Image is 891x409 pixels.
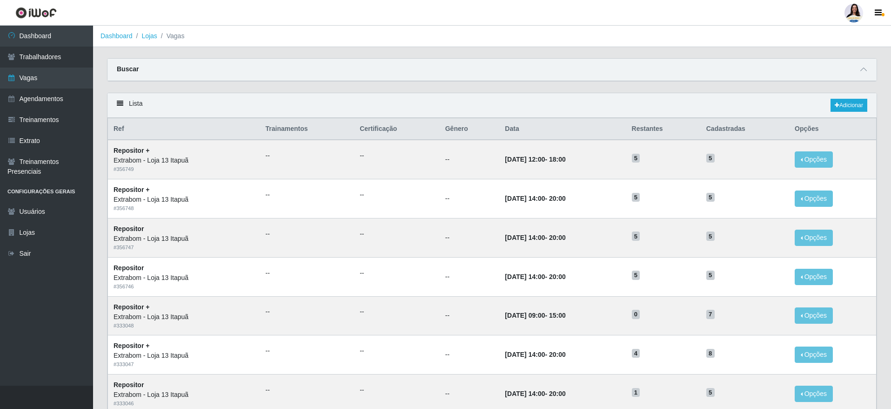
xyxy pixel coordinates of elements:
span: 7 [706,310,715,319]
ul: -- [266,190,349,200]
div: # 356748 [114,204,255,212]
div: Extrabom - Loja 13 Itapuã [114,156,255,165]
ul: -- [360,307,434,317]
ul: -- [266,385,349,395]
ul: -- [266,151,349,161]
th: Certificação [354,118,440,140]
span: 8 [706,349,715,358]
th: Trainamentos [260,118,355,140]
td: -- [440,218,500,257]
strong: Repositor + [114,147,149,154]
span: 5 [632,154,640,163]
button: Opções [795,386,833,402]
span: 5 [706,193,715,202]
div: # 356749 [114,165,255,173]
ul: -- [266,346,349,356]
strong: Repositor [114,225,144,232]
ul: -- [266,307,349,317]
span: 5 [706,154,715,163]
time: [DATE] 09:00 [505,312,545,319]
a: Lojas [141,32,157,40]
strong: Repositor [114,381,144,389]
strong: - [505,351,565,358]
span: 5 [632,193,640,202]
th: Restantes [626,118,701,140]
div: Extrabom - Loja 13 Itapuã [114,273,255,283]
strong: Repositor + [114,186,149,193]
time: [DATE] 12:00 [505,156,545,163]
span: 5 [632,232,640,241]
ul: -- [266,268,349,278]
button: Opções [795,307,833,324]
td: -- [440,257,500,296]
div: Extrabom - Loja 13 Itapuã [114,195,255,204]
div: Lista [107,93,877,118]
time: 18:00 [549,156,566,163]
td: -- [440,179,500,218]
strong: - [505,195,565,202]
span: 4 [632,349,640,358]
div: Extrabom - Loja 13 Itapuã [114,312,255,322]
time: [DATE] 14:00 [505,195,545,202]
ul: -- [360,346,434,356]
nav: breadcrumb [93,26,891,47]
img: CoreUI Logo [15,7,57,19]
ul: -- [360,268,434,278]
time: 20:00 [549,195,566,202]
div: Extrabom - Loja 13 Itapuã [114,390,255,400]
ul: -- [360,229,434,239]
div: Extrabom - Loja 13 Itapuã [114,351,255,361]
td: -- [440,296,500,335]
strong: - [505,390,565,397]
div: Extrabom - Loja 13 Itapuã [114,234,255,244]
th: Data [499,118,626,140]
strong: Repositor [114,264,144,272]
strong: Repositor + [114,342,149,349]
strong: Repositor + [114,303,149,311]
button: Opções [795,191,833,207]
span: 5 [706,271,715,280]
strong: Buscar [117,65,139,73]
span: 5 [706,388,715,397]
strong: - [505,156,565,163]
span: 0 [632,310,640,319]
button: Opções [795,269,833,285]
button: Opções [795,230,833,246]
li: Vagas [157,31,185,41]
time: 20:00 [549,234,566,241]
a: Dashboard [100,32,133,40]
span: 5 [632,271,640,280]
td: -- [440,140,500,179]
time: 20:00 [549,390,566,397]
time: [DATE] 14:00 [505,390,545,397]
span: 1 [632,388,640,397]
strong: - [505,273,565,280]
strong: - [505,312,565,319]
div: # 333046 [114,400,255,408]
div: # 333047 [114,361,255,368]
span: 5 [706,232,715,241]
th: Ref [108,118,260,140]
ul: -- [360,385,434,395]
time: 20:00 [549,273,566,280]
time: [DATE] 14:00 [505,351,545,358]
th: Opções [789,118,876,140]
ul: -- [266,229,349,239]
time: [DATE] 14:00 [505,234,545,241]
th: Cadastradas [701,118,789,140]
time: 15:00 [549,312,566,319]
div: # 333048 [114,322,255,330]
div: # 356747 [114,244,255,252]
time: [DATE] 14:00 [505,273,545,280]
ul: -- [360,190,434,200]
button: Opções [795,347,833,363]
a: Adicionar [831,99,867,112]
ul: -- [360,151,434,161]
time: 20:00 [549,351,566,358]
button: Opções [795,151,833,168]
th: Gênero [440,118,500,140]
td: -- [440,335,500,375]
strong: - [505,234,565,241]
div: # 356746 [114,283,255,291]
